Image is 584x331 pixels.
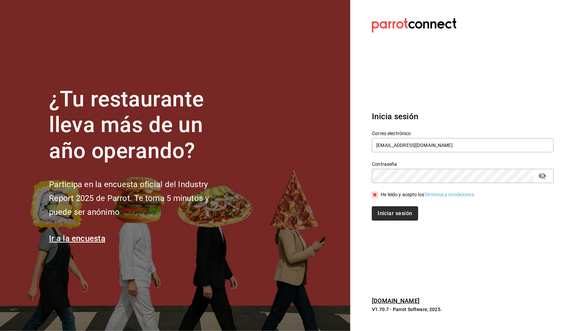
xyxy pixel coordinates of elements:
[381,191,475,198] div: He leído y acepto los
[372,110,554,123] h3: Inicia sesión
[372,297,420,304] a: [DOMAIN_NAME]
[49,86,231,164] h1: ¿Tu restaurante lleva más de un año operando?
[424,192,475,197] a: Términos y condiciones.
[372,206,418,221] button: Iniciar sesión
[537,170,548,182] button: passwordField
[49,234,105,243] a: Ir a la encuesta
[372,162,554,167] label: Contraseña
[372,131,554,136] label: Correo electrónico
[49,178,231,219] h2: Participa en la encuesta oficial del Industry Report 2025 de Parrot. Te toma 5 minutos y puede se...
[372,138,554,152] input: Ingresa tu correo electrónico
[372,306,554,313] p: V1.70.7 - Parrot Software, 2025.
